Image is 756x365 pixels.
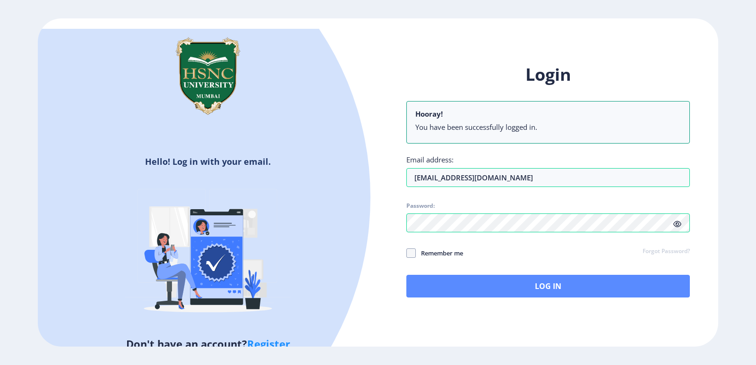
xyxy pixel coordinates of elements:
a: Forgot Password? [643,247,690,256]
img: Verified-rafiki.svg [125,171,291,336]
h5: Don't have an account? [45,336,371,351]
input: Email address [406,168,690,187]
li: You have been successfully logged in. [415,122,681,132]
button: Log In [406,275,690,297]
a: Register [247,337,290,351]
label: Email address: [406,155,454,164]
img: hsnc.png [161,29,255,123]
span: Remember me [416,247,463,259]
label: Password: [406,202,435,210]
b: Hooray! [415,109,443,119]
h1: Login [406,63,690,86]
